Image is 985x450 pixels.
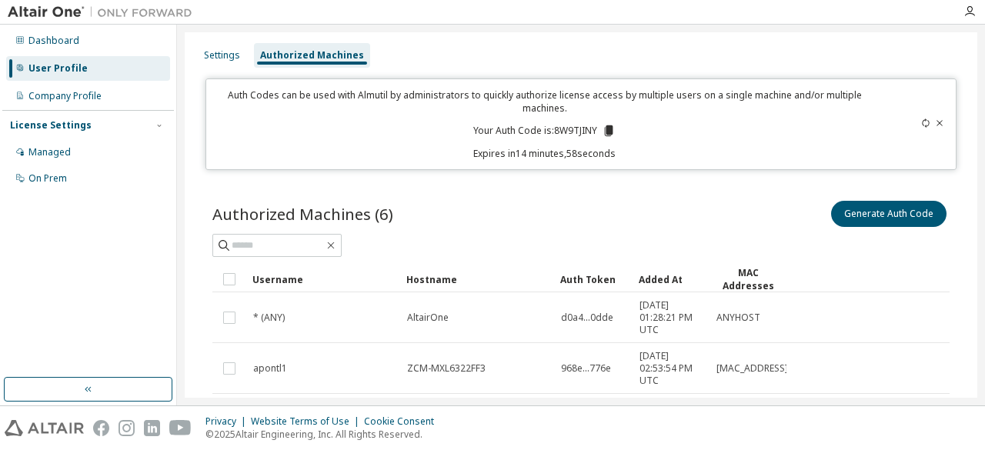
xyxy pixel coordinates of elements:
p: Auth Codes can be used with Almutil by administrators to quickly authorize license access by mult... [215,88,873,115]
span: [DATE] 01:28:21 PM UTC [639,299,703,336]
img: youtube.svg [169,420,192,436]
span: Authorized Machines (6) [212,203,393,225]
p: © 2025 Altair Engineering, Inc. All Rights Reserved. [205,428,443,441]
div: On Prem [28,172,67,185]
div: Added At [639,267,703,292]
img: linkedin.svg [144,420,160,436]
span: AltairOne [407,312,449,324]
div: Username [252,267,394,292]
span: * (ANY) [253,312,285,324]
div: User Profile [28,62,88,75]
img: altair_logo.svg [5,420,84,436]
div: Company Profile [28,90,102,102]
span: d0a4...0dde [561,312,613,324]
img: facebook.svg [93,420,109,436]
div: Managed [28,146,71,158]
img: instagram.svg [119,420,135,436]
span: apontl1 [253,362,287,375]
div: Settings [204,49,240,62]
div: Privacy [205,415,251,428]
p: Expires in 14 minutes, 58 seconds [215,147,873,160]
div: Website Terms of Use [251,415,364,428]
button: Generate Auth Code [831,201,947,227]
span: 968e...776e [561,362,611,375]
span: [MAC_ADDRESS] [716,362,788,375]
div: MAC Addresses [716,266,780,292]
img: Altair One [8,5,200,20]
div: Hostname [406,267,548,292]
span: [DATE] 02:53:54 PM UTC [639,350,703,387]
div: Authorized Machines [260,49,364,62]
span: ZCM-MXL6322FF3 [407,362,486,375]
span: ANYHOST [716,312,760,324]
div: Cookie Consent [364,415,443,428]
p: Your Auth Code is: 8W9TJINY [473,124,616,138]
div: Dashboard [28,35,79,47]
div: Auth Token [560,267,626,292]
div: License Settings [10,119,92,132]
